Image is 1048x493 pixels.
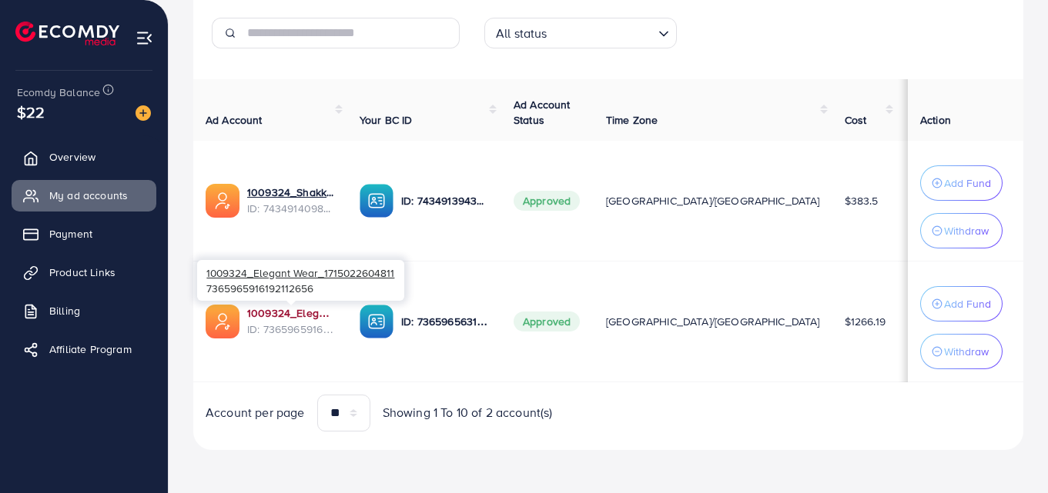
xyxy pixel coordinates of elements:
span: Affiliate Program [49,341,132,357]
span: Cost [845,112,867,128]
a: Billing [12,295,156,326]
button: Withdraw [920,334,1003,369]
span: Ad Account [206,112,263,128]
img: ic-ba-acc.ded83a64.svg [360,184,393,218]
a: 1009324_Shakka_1731075849517 [247,185,335,200]
div: Search for option [484,18,677,48]
a: 1009324_Elegant Wear_1715022604811 [247,305,335,321]
span: Approved [514,311,580,331]
a: Payment [12,218,156,249]
div: <span class='underline'>1009324_Shakka_1731075849517</span></br>7434914098950799361 [247,185,335,216]
span: 1009324_Elegant Wear_1715022604811 [206,265,394,280]
span: Showing 1 To 10 of 2 account(s) [383,404,553,421]
input: Search for option [552,19,652,45]
span: Your BC ID [360,112,413,128]
button: Withdraw [920,213,1003,248]
button: Add Fund [920,165,1003,201]
span: Time Zone [606,112,658,128]
iframe: Chat [983,424,1036,481]
img: ic-ba-acc.ded83a64.svg [360,305,393,338]
span: Account per page [206,404,305,421]
span: $383.5 [845,193,879,208]
span: Approved [514,191,580,211]
span: Ecomdy Balance [17,85,100,100]
span: [GEOGRAPHIC_DATA]/[GEOGRAPHIC_DATA] [606,193,820,208]
p: Withdraw [944,342,989,361]
p: Add Fund [944,295,991,313]
span: Product Links [49,265,116,280]
p: ID: 7434913943245914129 [401,192,489,210]
span: ID: 7365965916192112656 [247,321,335,337]
a: Affiliate Program [12,334,156,365]
span: Payment [49,226,92,242]
p: Withdraw [944,222,989,240]
a: Overview [12,142,156,172]
img: ic-ads-acc.e4c84228.svg [206,184,239,218]
span: Ad Account Status [514,97,571,128]
span: ID: 7434914098950799361 [247,201,335,216]
a: Product Links [12,257,156,288]
img: menu [136,29,153,47]
img: ic-ads-acc.e4c84228.svg [206,305,239,338]
a: My ad accounts [12,180,156,211]
span: [GEOGRAPHIC_DATA]/[GEOGRAPHIC_DATA] [606,314,820,329]
button: Add Fund [920,286,1003,321]
img: logo [15,22,119,45]
span: Overview [49,149,95,165]
img: image [136,105,151,121]
span: $22 [17,101,45,123]
span: Billing [49,303,80,318]
div: 7365965916192112656 [197,260,404,301]
span: My ad accounts [49,188,128,203]
span: $1266.19 [845,314,886,329]
p: ID: 7365965631474204673 [401,312,489,331]
p: Add Fund [944,174,991,192]
span: Action [920,112,951,128]
span: All status [493,22,551,45]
